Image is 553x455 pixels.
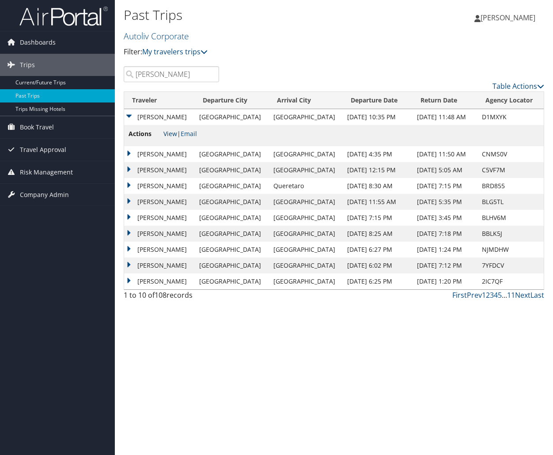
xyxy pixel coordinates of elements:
td: [DATE] 1:20 PM [413,273,477,289]
td: [DATE] 5:35 PM [413,194,477,210]
span: Dashboards [20,31,56,53]
td: NJMDHW [477,242,544,258]
td: [DATE] 11:48 AM [413,109,477,125]
th: Arrival City: activate to sort column ascending [269,92,343,109]
td: [GEOGRAPHIC_DATA] [195,210,269,226]
td: BLHV6M [477,210,544,226]
td: [DATE] 1:24 PM [413,242,477,258]
td: [GEOGRAPHIC_DATA] [195,242,269,258]
td: [PERSON_NAME] [124,109,195,125]
span: 108 [155,290,167,300]
td: [GEOGRAPHIC_DATA] [269,194,343,210]
td: [DATE] 8:30 AM [343,178,412,194]
a: Next [515,290,530,300]
td: [GEOGRAPHIC_DATA] [269,242,343,258]
td: [GEOGRAPHIC_DATA] [195,226,269,242]
th: Departure Date: activate to sort column ascending [343,92,412,109]
th: Return Date: activate to sort column ascending [413,92,477,109]
td: [GEOGRAPHIC_DATA] [269,226,343,242]
td: [PERSON_NAME] [124,162,195,178]
td: [DATE] 7:15 PM [413,178,477,194]
td: [GEOGRAPHIC_DATA] [195,273,269,289]
td: [DATE] 8:25 AM [343,226,412,242]
span: Travel Approval [20,139,66,161]
td: [PERSON_NAME] [124,258,195,273]
td: [DATE] 10:35 PM [343,109,412,125]
td: [GEOGRAPHIC_DATA] [269,210,343,226]
td: Queretaro [269,178,343,194]
td: 2IC7QF [477,273,544,289]
td: [DATE] 11:50 AM [413,146,477,162]
td: BBLK5J [477,226,544,242]
td: [GEOGRAPHIC_DATA] [269,258,343,273]
td: [DATE] 3:45 PM [413,210,477,226]
td: [GEOGRAPHIC_DATA] [269,109,343,125]
td: [GEOGRAPHIC_DATA] [195,109,269,125]
h1: Past Trips [124,6,404,24]
td: C5VF7M [477,162,544,178]
td: [PERSON_NAME] [124,242,195,258]
td: [DATE] 12:15 PM [343,162,412,178]
th: Traveler: activate to sort column ascending [124,92,195,109]
td: [DATE] 11:55 AM [343,194,412,210]
td: [PERSON_NAME] [124,210,195,226]
td: [PERSON_NAME] [124,146,195,162]
td: CNMS0V [477,146,544,162]
td: [DATE] 7:18 PM [413,226,477,242]
a: My travelers trips [142,47,208,57]
td: BRD855 [477,178,544,194]
td: [GEOGRAPHIC_DATA] [195,194,269,210]
td: [GEOGRAPHIC_DATA] [269,146,343,162]
td: [GEOGRAPHIC_DATA] [195,258,269,273]
span: Actions [129,129,162,139]
td: [PERSON_NAME] [124,273,195,289]
a: [PERSON_NAME] [474,4,544,31]
td: [GEOGRAPHIC_DATA] [269,273,343,289]
a: Prev [467,290,482,300]
td: [PERSON_NAME] [124,194,195,210]
a: 4 [494,290,498,300]
td: [DATE] 7:12 PM [413,258,477,273]
span: Book Travel [20,116,54,138]
td: BLG5TL [477,194,544,210]
span: | [163,129,197,138]
a: 3 [490,290,494,300]
p: Filter: [124,46,404,58]
div: 1 to 10 of records [124,290,219,305]
input: Search Traveler or Arrival City [124,66,219,82]
td: [DATE] 6:27 PM [343,242,412,258]
td: [DATE] 5:05 AM [413,162,477,178]
td: [DATE] 6:25 PM [343,273,412,289]
td: [DATE] 7:15 PM [343,210,412,226]
span: Company Admin [20,184,69,206]
a: 5 [498,290,502,300]
span: Risk Management [20,161,73,183]
td: [GEOGRAPHIC_DATA] [195,178,269,194]
th: Departure City: activate to sort column ascending [195,92,269,109]
td: D1MXYK [477,109,544,125]
a: 2 [486,290,490,300]
span: [PERSON_NAME] [481,13,535,23]
a: 1 [482,290,486,300]
td: [GEOGRAPHIC_DATA] [195,162,269,178]
span: Trips [20,54,35,76]
a: First [452,290,467,300]
td: [DATE] 6:02 PM [343,258,412,273]
td: [PERSON_NAME] [124,178,195,194]
th: Agency Locator: activate to sort column ascending [477,92,544,109]
a: Email [181,129,197,138]
a: Table Actions [492,81,544,91]
a: View [163,129,177,138]
span: … [502,290,507,300]
td: 7YFDCV [477,258,544,273]
a: 11 [507,290,515,300]
img: airportal-logo.png [19,6,108,27]
td: [GEOGRAPHIC_DATA] [269,162,343,178]
td: [PERSON_NAME] [124,226,195,242]
td: [DATE] 4:35 PM [343,146,412,162]
td: [GEOGRAPHIC_DATA] [195,146,269,162]
a: Last [530,290,544,300]
a: Autoliv Corporate [124,30,191,42]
